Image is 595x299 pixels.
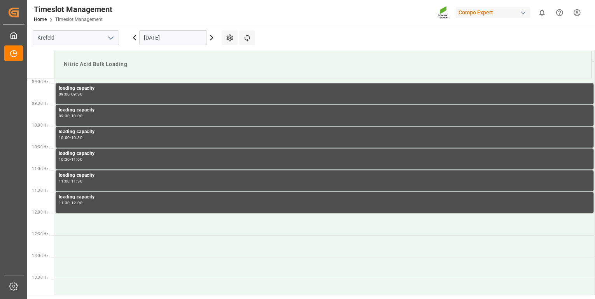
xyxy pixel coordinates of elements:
[32,123,48,127] span: 10:00 Hr
[33,30,119,45] input: Type to search/select
[34,17,47,22] a: Home
[32,80,48,84] span: 09:00 Hr
[71,114,82,118] div: 10:00
[61,57,585,71] div: Nitric Acid Bulk Loading
[71,136,82,139] div: 10:30
[533,4,551,21] button: show 0 new notifications
[32,188,48,193] span: 11:30 Hr
[32,167,48,171] span: 11:00 Hr
[437,6,450,19] img: Screenshot%202023-09-29%20at%2010.02.21.png_1712312052.png
[32,210,48,214] span: 12:00 Hr
[59,179,70,183] div: 11:00
[34,3,112,15] div: Timeslot Management
[59,128,590,136] div: loading capacity
[105,32,116,44] button: open menu
[32,254,48,258] span: 13:00 Hr
[70,92,71,96] div: -
[59,158,70,161] div: 10:30
[59,150,590,158] div: loading capacity
[59,136,70,139] div: 10:00
[32,101,48,106] span: 09:30 Hr
[59,106,590,114] div: loading capacity
[59,172,590,179] div: loading capacity
[59,201,70,205] div: 11:30
[70,114,71,118] div: -
[32,232,48,236] span: 12:30 Hr
[59,193,590,201] div: loading capacity
[59,114,70,118] div: 09:30
[71,201,82,205] div: 12:00
[455,7,530,18] div: Compo Expert
[70,136,71,139] div: -
[59,92,70,96] div: 09:00
[70,158,71,161] div: -
[71,92,82,96] div: 09:30
[139,30,207,45] input: DD.MM.YYYY
[71,179,82,183] div: 11:30
[70,179,71,183] div: -
[32,275,48,280] span: 13:30 Hr
[59,85,590,92] div: loading capacity
[455,5,533,20] button: Compo Expert
[32,145,48,149] span: 10:30 Hr
[551,4,568,21] button: Help Center
[70,201,71,205] div: -
[71,158,82,161] div: 11:00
